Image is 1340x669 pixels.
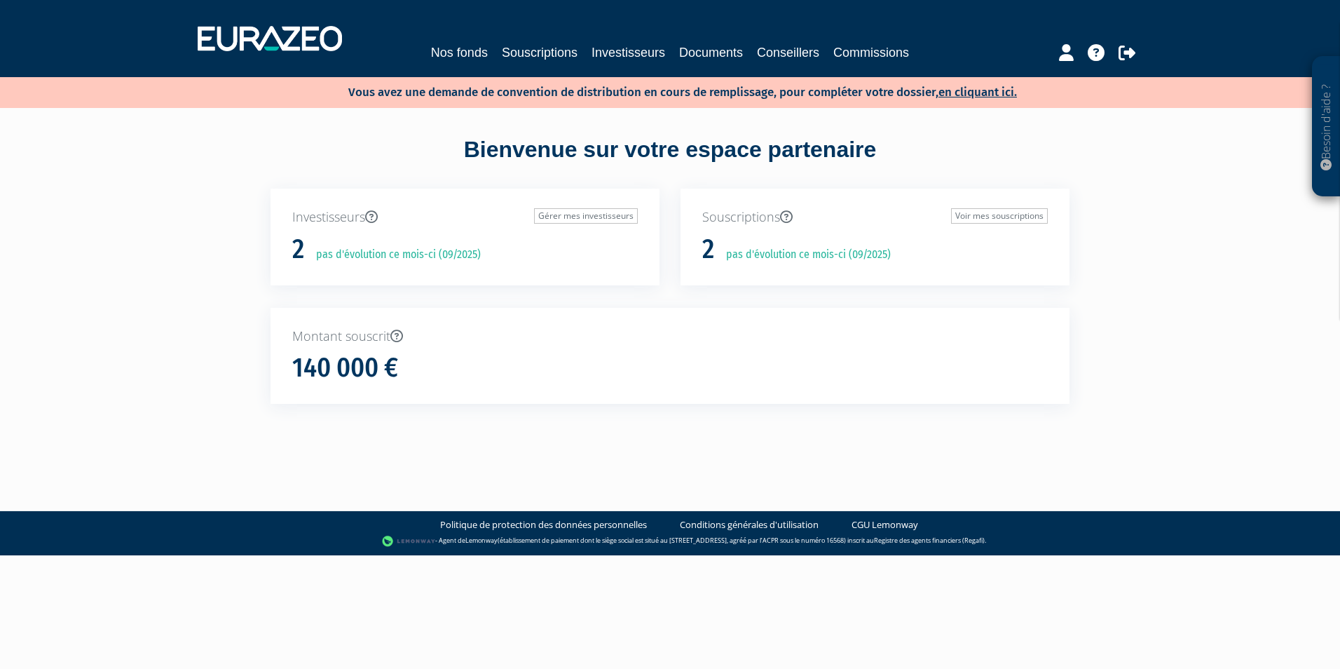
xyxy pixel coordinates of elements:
[702,208,1048,227] p: Souscriptions
[852,518,918,532] a: CGU Lemonway
[292,235,304,264] h1: 2
[592,43,665,62] a: Investisseurs
[292,353,398,383] h1: 140 000 €
[306,247,481,263] p: pas d'évolution ce mois-ci (09/2025)
[292,208,638,227] p: Investisseurs
[14,534,1326,548] div: - Agent de (établissement de paiement dont le siège social est situé au [STREET_ADDRESS], agréé p...
[440,518,647,532] a: Politique de protection des données personnelles
[292,327,1048,346] p: Montant souscrit
[680,518,819,532] a: Conditions générales d'utilisation
[679,43,743,62] a: Documents
[1318,64,1334,190] p: Besoin d'aide ?
[502,43,577,62] a: Souscriptions
[833,43,909,62] a: Commissions
[702,235,714,264] h1: 2
[465,536,498,546] a: Lemonway
[198,26,342,51] img: 1732889491-logotype_eurazeo_blanc_rvb.png
[534,208,638,224] a: Gérer mes investisseurs
[874,536,985,546] a: Registre des agents financiers (Regafi)
[716,247,891,263] p: pas d'évolution ce mois-ci (09/2025)
[260,134,1080,189] div: Bienvenue sur votre espace partenaire
[431,43,488,62] a: Nos fonds
[382,534,436,548] img: logo-lemonway.png
[757,43,819,62] a: Conseillers
[951,208,1048,224] a: Voir mes souscriptions
[308,81,1017,101] p: Vous avez une demande de convention de distribution en cours de remplissage, pour compléter votre...
[938,85,1017,100] a: en cliquant ici.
